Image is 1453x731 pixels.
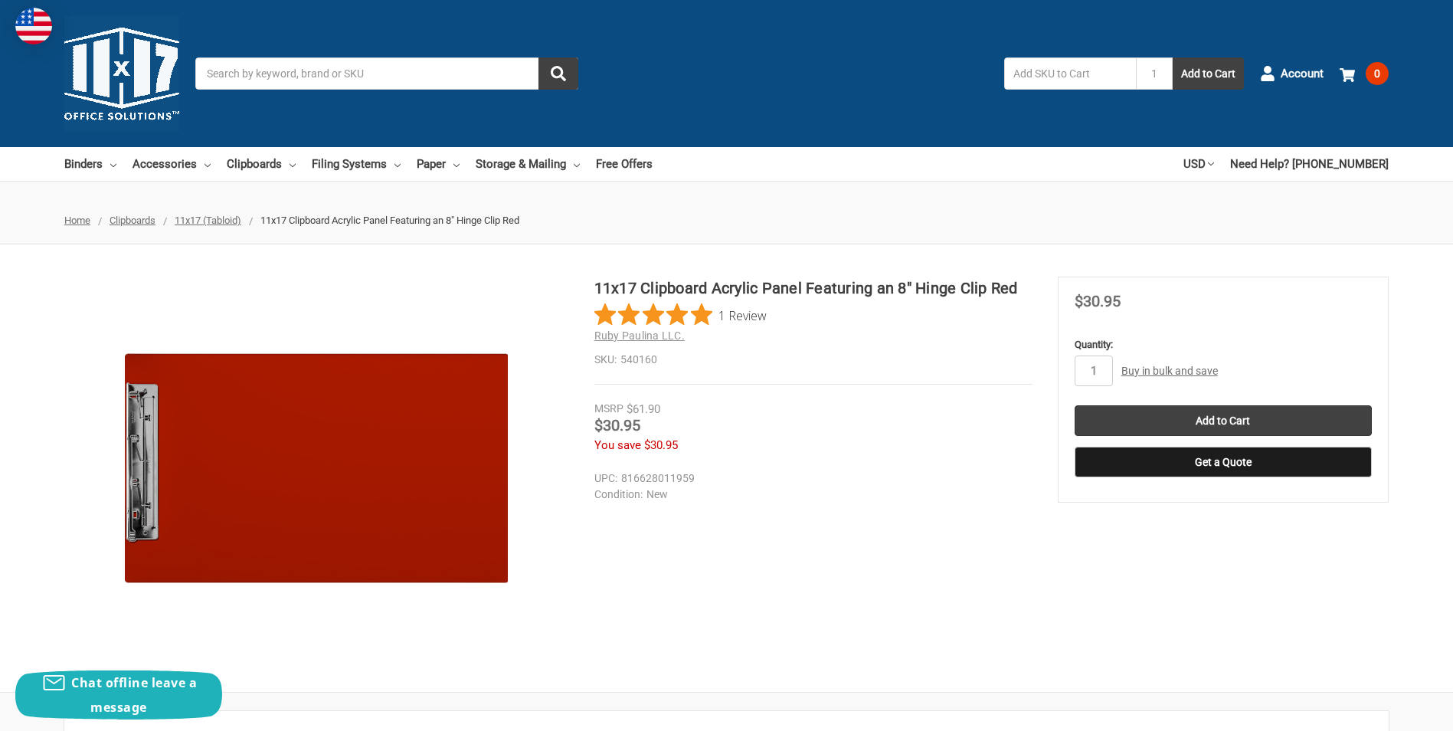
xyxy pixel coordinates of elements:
[227,147,296,181] a: Clipboards
[64,215,90,226] a: Home
[1075,405,1372,436] input: Add to Cart
[1075,447,1372,477] button: Get a Quote
[476,147,580,181] a: Storage & Mailing
[1173,57,1244,90] button: Add to Cart
[1340,54,1389,93] a: 0
[64,16,179,131] img: 11x17.com
[594,470,617,487] dt: UPC:
[644,438,678,452] span: $30.95
[594,303,767,326] button: Rated 5 out of 5 stars from 1 reviews. Jump to reviews.
[594,352,617,368] dt: SKU:
[15,670,222,720] button: Chat offline leave a message
[594,277,1032,300] h1: 11x17 Clipboard Acrylic Panel Featuring an 8" Hinge Clip Red
[1121,365,1218,377] a: Buy in bulk and save
[1075,292,1121,310] span: $30.95
[594,438,641,452] span: You save
[594,470,1026,487] dd: 816628011959
[1366,62,1389,85] span: 0
[594,487,1026,503] dd: New
[15,8,52,44] img: duty and tax information for United States
[110,215,155,226] a: Clipboards
[260,215,519,226] span: 11x17 Clipboard Acrylic Panel Featuring an 8" Hinge Clip Red
[1230,147,1389,181] a: Need Help? [PHONE_NUMBER]
[1281,65,1324,83] span: Account
[718,303,767,326] span: 1 Review
[125,277,508,660] img: 11x17 Clipboard Acrylic Panel Featuring an 8" Hinge Clip Red
[596,147,653,181] a: Free Offers
[627,402,660,416] span: $61.90
[133,147,211,181] a: Accessories
[1327,690,1453,731] iframe: Google Customer Reviews
[594,487,643,503] dt: Condition:
[1260,54,1324,93] a: Account
[71,674,197,716] span: Chat offline leave a message
[594,329,685,342] a: Ruby Paulina LLC.
[417,147,460,181] a: Paper
[594,352,1032,368] dd: 540160
[64,147,116,181] a: Binders
[175,215,241,226] a: 11x17 (Tabloid)
[594,401,623,417] div: MSRP
[1075,337,1372,352] label: Quantity:
[594,416,640,434] span: $30.95
[1004,57,1136,90] input: Add SKU to Cart
[312,147,401,181] a: Filing Systems
[195,57,578,90] input: Search by keyword, brand or SKU
[1183,147,1214,181] a: USD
